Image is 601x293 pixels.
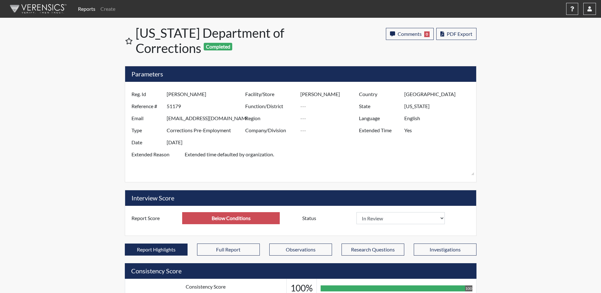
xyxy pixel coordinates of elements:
div: 100 [465,285,472,291]
span: PDF Export [447,31,472,37]
label: Extended Reason [127,148,185,176]
label: Facility/Store [240,88,301,100]
button: Report Highlights [125,244,188,256]
span: Completed [204,43,232,50]
button: PDF Export [436,28,476,40]
span: Comments [398,31,422,37]
input: --- [182,212,280,224]
input: --- [404,112,474,124]
input: --- [404,124,474,136]
input: --- [404,88,474,100]
label: Type [127,124,167,136]
label: Report Score [127,212,182,224]
label: Language [354,112,404,124]
label: Country [354,88,404,100]
label: State [354,100,404,112]
input: --- [167,124,247,136]
input: --- [300,124,361,136]
label: Reference # [127,100,167,112]
label: Function/District [240,100,301,112]
input: --- [167,112,247,124]
label: Extended Time [354,124,404,136]
label: Reg. Id [127,88,167,100]
button: Full Report [197,244,260,256]
input: --- [167,100,247,112]
input: --- [167,88,247,100]
button: Observations [269,244,332,256]
a: Create [98,3,118,15]
label: Company/Division [240,124,301,136]
a: Reports [75,3,98,15]
span: 0 [424,31,430,37]
input: --- [404,100,474,112]
h5: Consistency Score [125,263,476,279]
h5: Interview Score [125,190,476,206]
h1: [US_STATE] Department of Corrections [136,25,301,56]
label: Status [297,212,356,224]
label: Email [127,112,167,124]
input: --- [167,136,247,148]
input: --- [300,88,361,100]
input: --- [300,112,361,124]
label: Date [127,136,167,148]
h5: Parameters [125,66,476,82]
button: Comments0 [386,28,434,40]
label: Region [240,112,301,124]
button: Investigations [414,244,476,256]
button: Research Questions [342,244,404,256]
input: --- [300,100,361,112]
div: Document a decision to hire or decline a candiate [297,212,475,224]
